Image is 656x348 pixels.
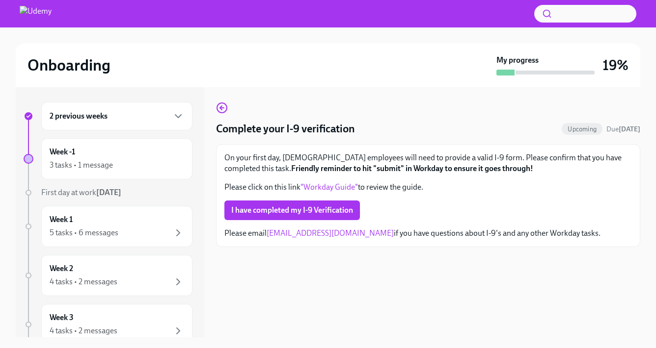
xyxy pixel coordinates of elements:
[20,6,52,22] img: Udemy
[24,187,192,198] a: First day at work[DATE]
[50,147,75,157] h6: Week -1
[50,312,74,323] h6: Week 3
[291,164,533,173] strong: Friendly reminder to hit "submit" in Workday to ensure it goes through!
[619,125,640,133] strong: [DATE]
[50,263,73,274] h6: Week 2
[50,111,108,122] h6: 2 previous weeks
[224,152,632,174] p: On your first day, [DEMOGRAPHIC_DATA] employees will need to provide a valid I-9 form. Please con...
[301,182,358,192] a: "Workday Guide"
[216,122,355,136] h4: Complete your I-9 verification
[41,188,121,197] span: First day at work
[96,188,121,197] strong: [DATE]
[496,55,539,66] strong: My progress
[27,55,110,75] h2: Onboarding
[224,228,632,239] p: Please email if you have questions about I-9's and any other Workday tasks.
[224,182,632,193] p: Please click on this link to review the guide.
[224,200,360,220] button: I have completed my I-9 Verification
[231,205,353,215] span: I have completed my I-9 Verification
[606,125,640,133] span: Due
[606,124,640,134] span: August 27th, 2025 10:00
[24,206,192,247] a: Week 15 tasks • 6 messages
[50,160,113,171] div: 3 tasks • 1 message
[50,325,117,336] div: 4 tasks • 2 messages
[50,276,117,287] div: 4 tasks • 2 messages
[50,227,118,238] div: 5 tasks • 6 messages
[562,125,602,133] span: Upcoming
[50,214,73,225] h6: Week 1
[24,255,192,296] a: Week 24 tasks • 2 messages
[41,102,192,130] div: 2 previous weeks
[24,138,192,179] a: Week -13 tasks • 1 message
[24,304,192,345] a: Week 34 tasks • 2 messages
[602,56,629,74] h3: 19%
[267,228,394,238] a: [EMAIL_ADDRESS][DOMAIN_NAME]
